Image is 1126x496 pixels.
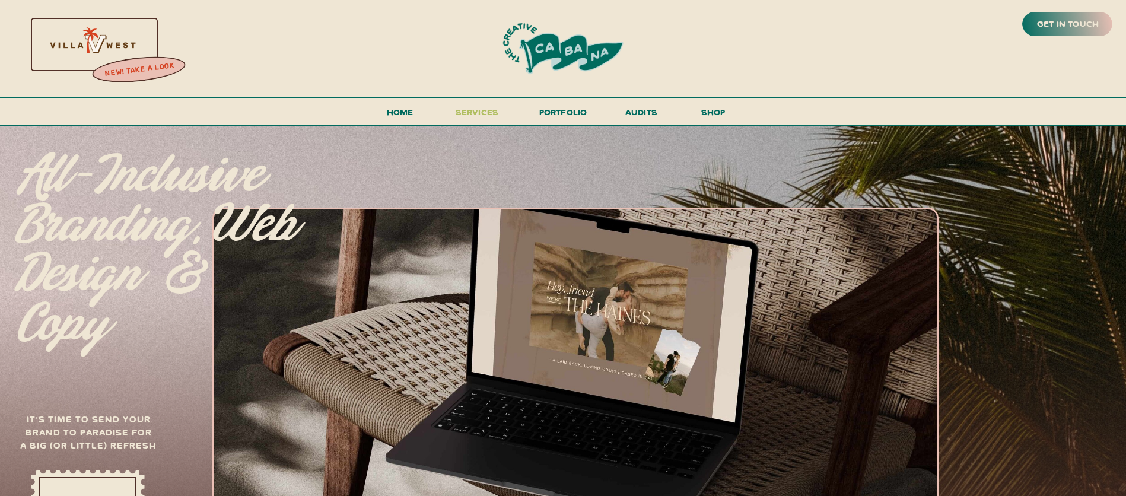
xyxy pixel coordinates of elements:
p: All-inclusive branding, web design & copy [17,151,300,319]
a: services [452,104,502,126]
h3: It's time to send your brand to paradise for a big (or little) refresh [18,412,159,458]
a: new! take a look [91,58,188,82]
a: audits [624,104,659,125]
a: portfolio [535,104,591,126]
a: Home [381,104,418,126]
a: get in touch [1035,16,1101,33]
span: services [456,106,499,117]
a: shop [685,104,742,125]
